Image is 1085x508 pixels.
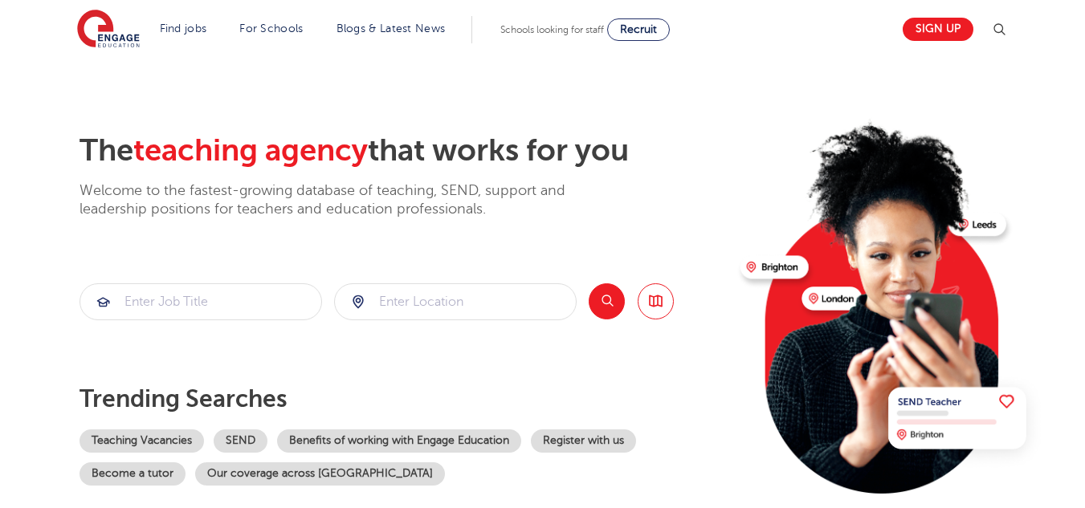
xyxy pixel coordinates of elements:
p: Trending searches [80,384,728,413]
p: Welcome to the fastest-growing database of teaching, SEND, support and leadership positions for t... [80,181,610,219]
a: Our coverage across [GEOGRAPHIC_DATA] [195,462,445,486]
a: Teaching Vacancies [80,429,204,453]
span: Recruit [620,23,657,35]
div: Submit [334,283,577,320]
a: Become a tutor [80,462,186,486]
input: Submit [80,284,321,319]
a: SEND [214,429,267,453]
a: Benefits of working with Engage Education [277,429,521,453]
a: For Schools [239,22,303,35]
a: Sign up [903,18,973,41]
a: Find jobs [160,22,207,35]
div: Submit [80,283,322,320]
img: Engage Education [77,10,140,50]
span: teaching agency [133,133,368,168]
input: Submit [335,284,576,319]
a: Register with us [531,429,636,453]
button: Search [589,283,625,319]
a: Blogs & Latest News [337,22,446,35]
span: Schools looking for staff [500,24,604,35]
h2: The that works for you [80,132,728,169]
a: Recruit [607,18,670,41]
